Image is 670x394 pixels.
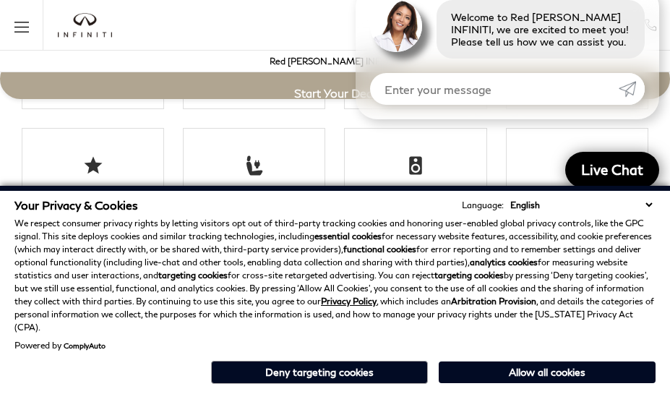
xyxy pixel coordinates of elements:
[439,361,656,383] button: Allow all cookies
[14,198,138,212] span: Your Privacy & Cookies
[14,341,106,350] div: Powered by
[370,73,619,105] input: Enter your message
[158,270,228,280] strong: targeting cookies
[507,198,656,212] select: Language Select
[451,296,536,307] strong: Arbitration Provision
[462,201,504,210] div: Language:
[434,270,504,280] strong: targeting cookies
[574,160,650,179] span: Live Chat
[321,296,377,307] a: Privacy Policy
[211,361,428,384] button: Deny targeting cookies
[470,257,538,267] strong: analytics cookies
[314,231,382,241] strong: essential cookies
[294,86,376,100] span: Start Your Deal
[58,13,112,38] img: INFINITI
[343,244,416,254] strong: functional cookies
[565,152,659,188] a: Live Chat
[14,217,656,334] p: We respect consumer privacy rights by letting visitors opt out of third-party tracking cookies an...
[58,13,112,38] a: infiniti
[364,184,467,196] div: Premium Audio
[270,56,400,67] a: Red [PERSON_NAME] INFINITI
[41,184,145,196] div: Power Liftgate
[64,341,106,350] a: ComplyAuto
[525,184,629,196] div: Satellite Radio Ready
[202,184,306,196] div: Power Seats
[619,73,645,105] a: Submit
